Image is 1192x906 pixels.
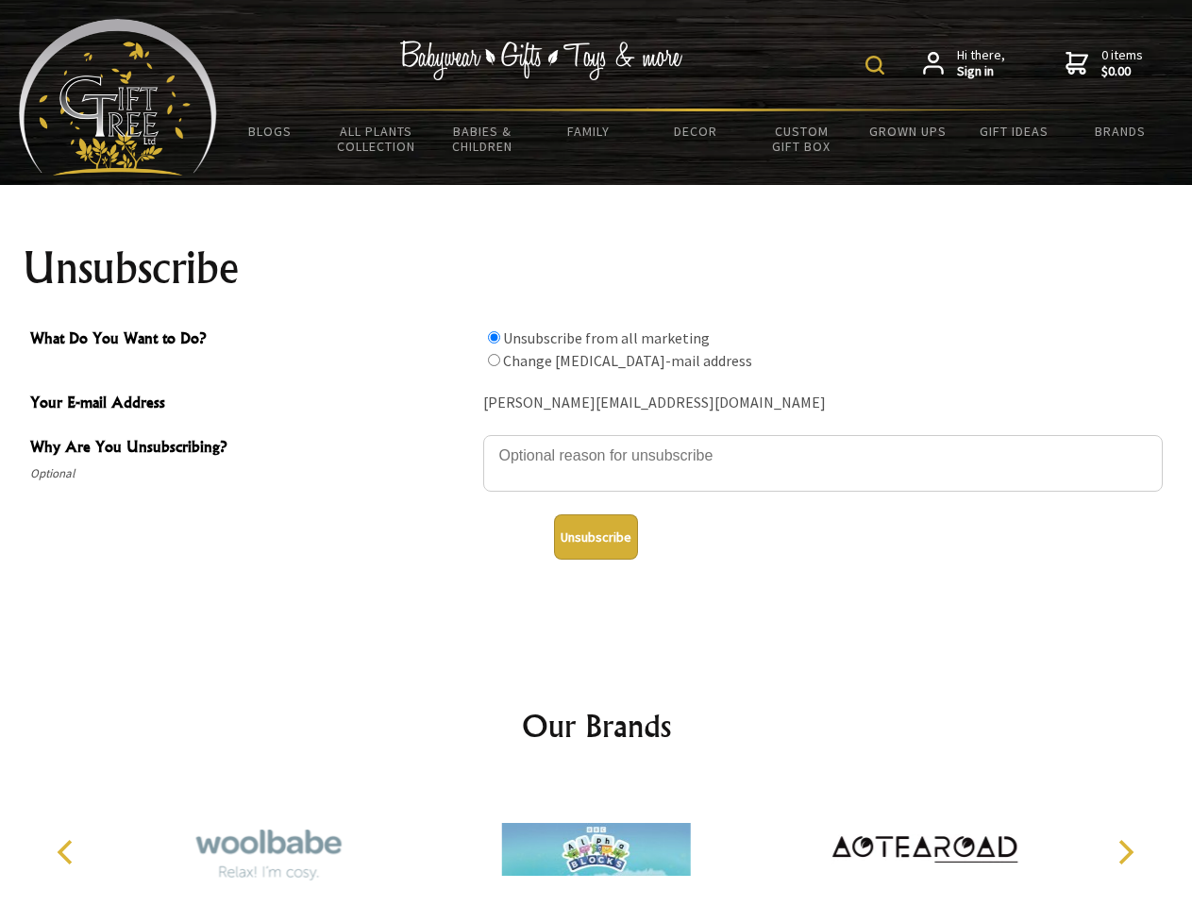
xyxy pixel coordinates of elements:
[30,391,474,418] span: Your E-mail Address
[957,47,1005,80] span: Hi there,
[47,831,89,873] button: Previous
[38,703,1155,748] h2: Our Brands
[1101,46,1143,80] span: 0 items
[503,351,752,370] label: Change [MEDICAL_DATA]-mail address
[961,111,1067,151] a: Gift Ideas
[324,111,430,166] a: All Plants Collection
[483,435,1163,492] textarea: Why Are You Unsubscribing?
[642,111,748,151] a: Decor
[30,462,474,485] span: Optional
[1067,111,1174,151] a: Brands
[1066,47,1143,80] a: 0 items$0.00
[1104,831,1146,873] button: Next
[19,19,217,176] img: Babyware - Gifts - Toys and more...
[400,41,683,80] img: Babywear - Gifts - Toys & more
[217,111,324,151] a: BLOGS
[488,354,500,366] input: What Do You Want to Do?
[554,514,638,560] button: Unsubscribe
[1101,63,1143,80] strong: $0.00
[748,111,855,166] a: Custom Gift Box
[483,389,1163,418] div: [PERSON_NAME][EMAIL_ADDRESS][DOMAIN_NAME]
[488,331,500,344] input: What Do You Want to Do?
[30,327,474,354] span: What Do You Want to Do?
[957,63,1005,80] strong: Sign in
[854,111,961,151] a: Grown Ups
[503,328,710,347] label: Unsubscribe from all marketing
[923,47,1005,80] a: Hi there,Sign in
[429,111,536,166] a: Babies & Children
[23,245,1170,291] h1: Unsubscribe
[865,56,884,75] img: product search
[536,111,643,151] a: Family
[30,435,474,462] span: Why Are You Unsubscribing?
